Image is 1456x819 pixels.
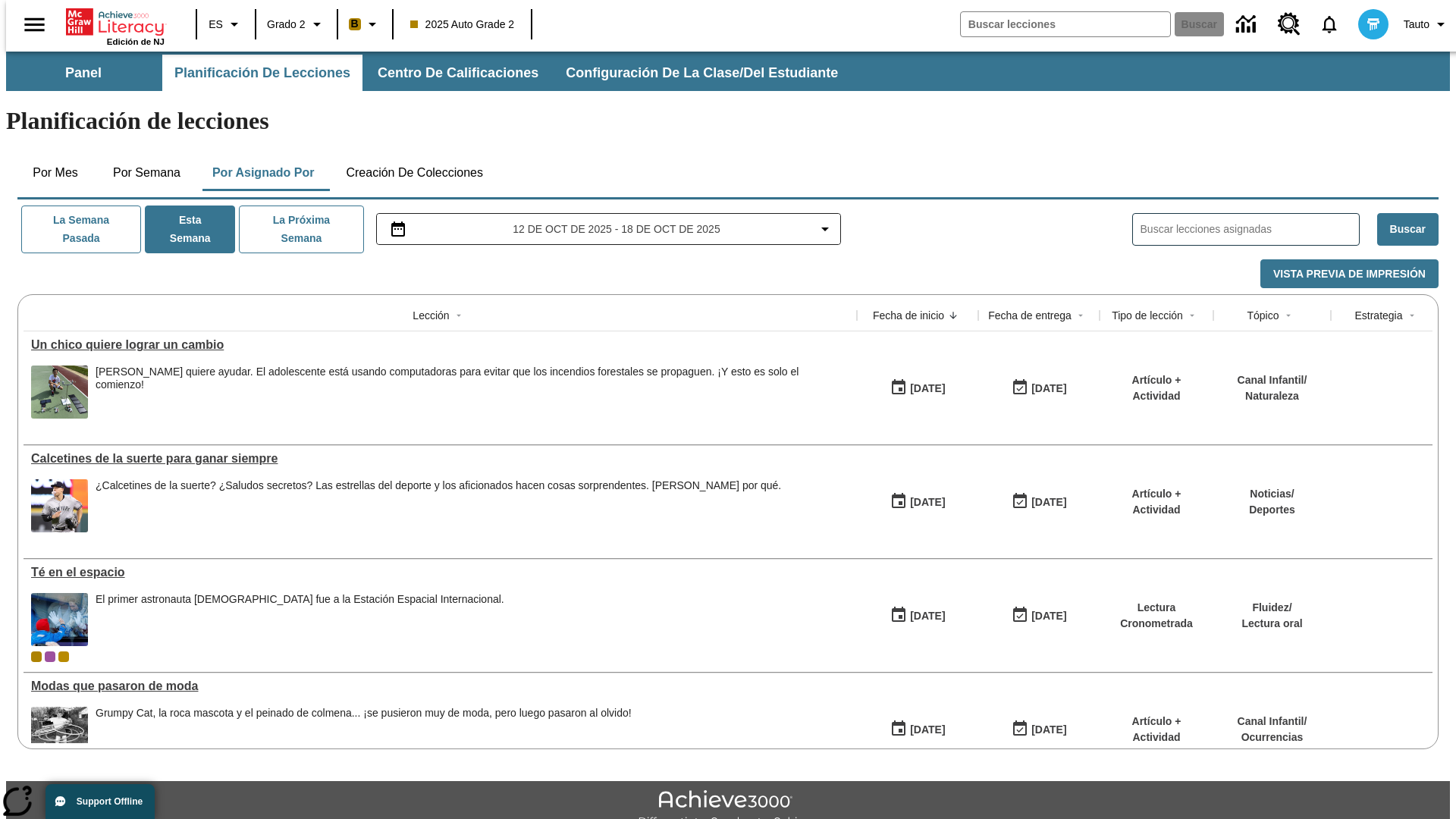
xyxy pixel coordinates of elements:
button: Sort [944,306,962,325]
div: Fecha de entrega [988,308,1072,323]
div: Tópico [1247,308,1279,323]
button: Panel [8,55,159,91]
p: Artículo + Actividad [1107,372,1206,404]
div: New 2025 class [58,651,69,662]
div: Tipo de lección [1112,308,1183,323]
span: Panel [65,64,102,82]
button: 10/06/25: Primer día en que estuvo disponible la lección [885,601,950,630]
span: Configuración de la clase/del estudiante [566,64,838,82]
button: Sort [1183,306,1201,325]
button: 07/19/25: Primer día en que estuvo disponible la lección [885,715,950,744]
button: Sort [1279,306,1298,325]
div: [DATE] [1031,720,1066,739]
button: Grado: Grado 2, Elige un grado [261,11,332,38]
span: Ryan Honary quiere ayudar. El adolescente está usando computadoras para evitar que los incendios ... [96,366,849,419]
button: Buscar [1377,213,1439,246]
button: Planificación de lecciones [162,55,362,91]
p: Lectura oral [1241,616,1302,632]
p: Deportes [1249,502,1295,518]
svg: Collapse Date Range Filter [816,220,834,238]
p: Canal Infantil / [1238,714,1307,730]
p: Noticias / [1249,486,1295,502]
button: 10/13/25: Primer día en que estuvo disponible la lección [885,488,950,516]
div: [DATE] [910,720,945,739]
div: Fecha de inicio [873,308,944,323]
span: Grado 2 [267,17,306,33]
div: [DATE] [910,379,945,398]
div: [DATE] [1031,607,1066,626]
button: Vista previa de impresión [1260,259,1439,289]
span: 12 de oct de 2025 - 18 de oct de 2025 [513,221,720,237]
div: OL 2025 Auto Grade 3 [45,651,55,662]
img: avatar image [1358,9,1389,39]
span: Planificación de lecciones [174,64,350,82]
button: 10/15/25: Último día en que podrá accederse la lección [1006,374,1072,403]
button: 10/12/25: Último día en que podrá accederse la lección [1006,601,1072,630]
div: Modas que pasaron de moda [31,679,849,693]
div: El primer astronauta británico fue a la Estación Espacial Internacional. [96,593,504,646]
div: [DATE] [910,607,945,626]
button: 10/15/25: Primer día en que estuvo disponible la lección [885,374,950,403]
button: Perfil/Configuración [1398,11,1456,38]
div: [DATE] [910,493,945,512]
span: 2025 Auto Grade 2 [410,17,515,33]
span: Grumpy Cat, la roca mascota y el peinado de colmena... ¡se pusieron muy de moda, pero luego pasar... [96,707,632,760]
button: Creación de colecciones [334,155,495,191]
button: 06/30/26: Último día en que podrá accederse la lección [1006,715,1072,744]
span: Support Offline [77,796,143,807]
button: Escoja un nuevo avatar [1349,5,1398,44]
span: ¿Calcetines de la suerte? ¿Saludos secretos? Las estrellas del deporte y los aficionados hacen co... [96,479,781,532]
button: Support Offline [45,784,155,819]
p: Artículo + Actividad [1107,486,1206,518]
button: Seleccione el intervalo de fechas opción del menú [383,220,835,238]
a: Té en el espacio, Lecciones [31,566,849,579]
p: Fluidez / [1241,600,1302,616]
div: Lección [413,308,449,323]
div: Subbarra de navegación [6,52,1450,91]
input: Buscar lecciones asignadas [1141,218,1359,240]
p: Naturaleza [1238,388,1307,404]
a: Centro de recursos, Se abrirá en una pestaña nueva. [1269,4,1310,45]
div: El primer astronauta [DEMOGRAPHIC_DATA] fue a la Estación Espacial Internacional. [96,593,504,606]
p: Ocurrencias [1238,730,1307,745]
span: B [351,14,359,33]
span: Tauto [1404,17,1429,33]
div: Calcetines de la suerte para ganar siempre [31,452,849,466]
a: Centro de información [1227,4,1269,45]
div: Portada [66,5,165,46]
div: Un chico quiere lograr un cambio [31,338,849,352]
h1: Planificación de lecciones [6,107,1450,135]
div: Clase actual [31,651,42,662]
p: Lectura Cronometrada [1107,600,1206,632]
button: Sort [450,306,468,325]
a: Un chico quiere lograr un cambio, Lecciones [31,338,849,352]
button: Por mes [17,155,93,191]
p: Artículo + Actividad [1107,714,1206,745]
div: Té en el espacio [31,566,849,579]
span: ES [209,17,223,33]
img: foto en blanco y negro de una chica haciendo girar unos hula-hulas en la década de 1950 [31,707,88,760]
div: ¿Calcetines de la suerte? ¿Saludos secretos? Las estrellas del deporte y los aficionados hacen co... [96,479,781,492]
button: La semana pasada [21,206,141,253]
button: Lenguaje: ES, Selecciona un idioma [202,11,250,38]
button: Centro de calificaciones [366,55,551,91]
a: Portada [66,7,165,37]
div: Subbarra de navegación [6,55,852,91]
button: Sort [1403,306,1421,325]
a: Modas que pasaron de moda, Lecciones [31,679,849,693]
img: Un astronauta, el primero del Reino Unido que viaja a la Estación Espacial Internacional, saluda ... [31,593,88,646]
button: Configuración de la clase/del estudiante [554,55,850,91]
div: [PERSON_NAME] quiere ayudar. El adolescente está usando computadoras para evitar que los incendio... [96,366,849,391]
button: La próxima semana [239,206,363,253]
img: un jugador de béisbol hace una pompa de chicle mientras corre. [31,479,88,532]
button: Boost El color de la clase es anaranjado claro. Cambiar el color de la clase. [343,11,388,38]
div: Estrategia [1354,308,1402,323]
button: Por asignado por [200,155,327,191]
a: Notificaciones [1310,5,1349,44]
p: Canal Infantil / [1238,372,1307,388]
img: Ryan Honary posa en cuclillas con unos dispositivos de detección de incendios [31,366,88,419]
